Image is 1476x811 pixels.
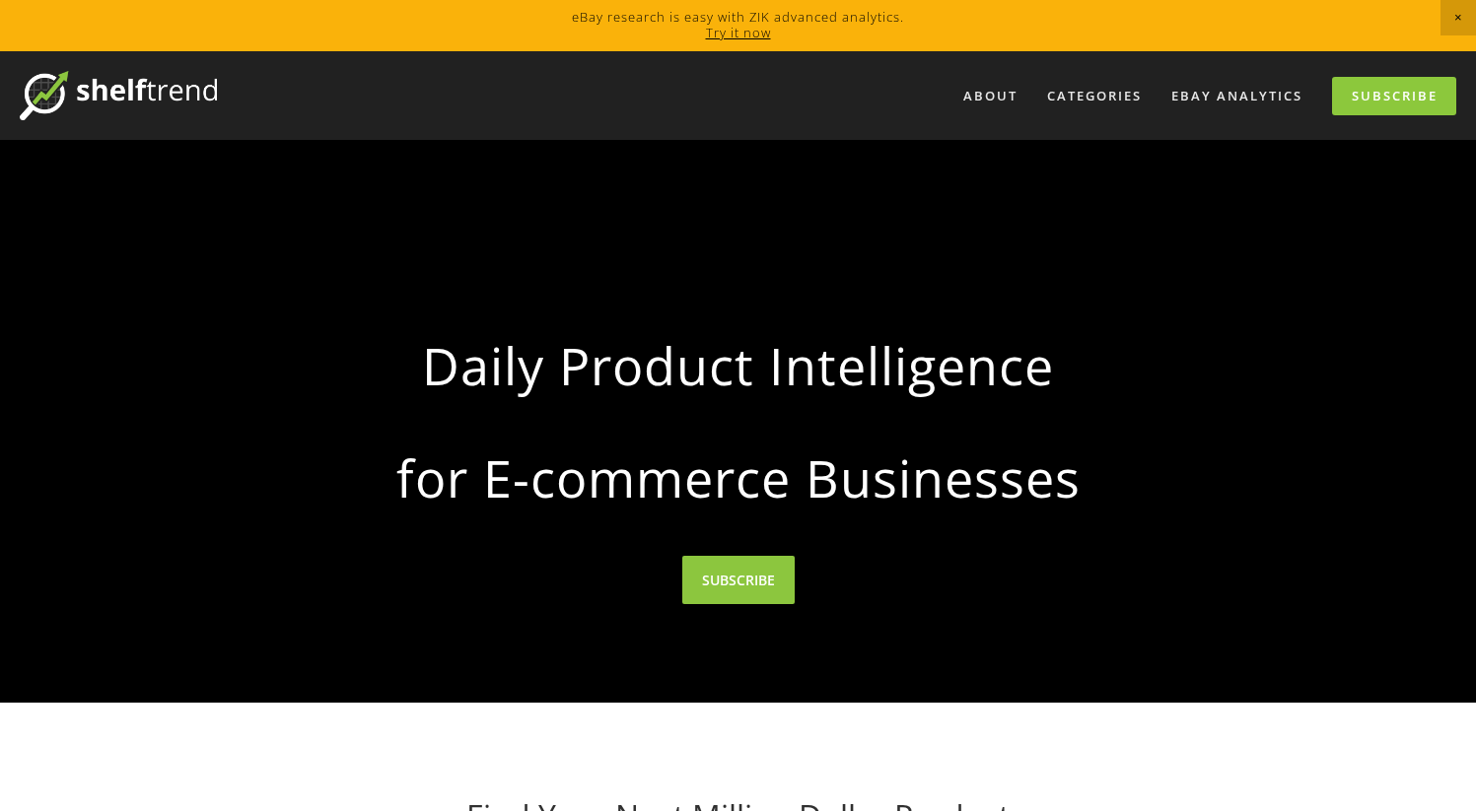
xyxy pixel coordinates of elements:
a: Try it now [706,24,771,41]
img: ShelfTrend [20,71,217,120]
a: About [950,80,1030,112]
a: eBay Analytics [1159,80,1315,112]
div: Categories [1034,80,1155,112]
a: SUBSCRIBE [682,556,795,604]
strong: for E-commerce Businesses [299,432,1178,524]
a: Subscribe [1332,77,1456,115]
strong: Daily Product Intelligence [299,319,1178,412]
